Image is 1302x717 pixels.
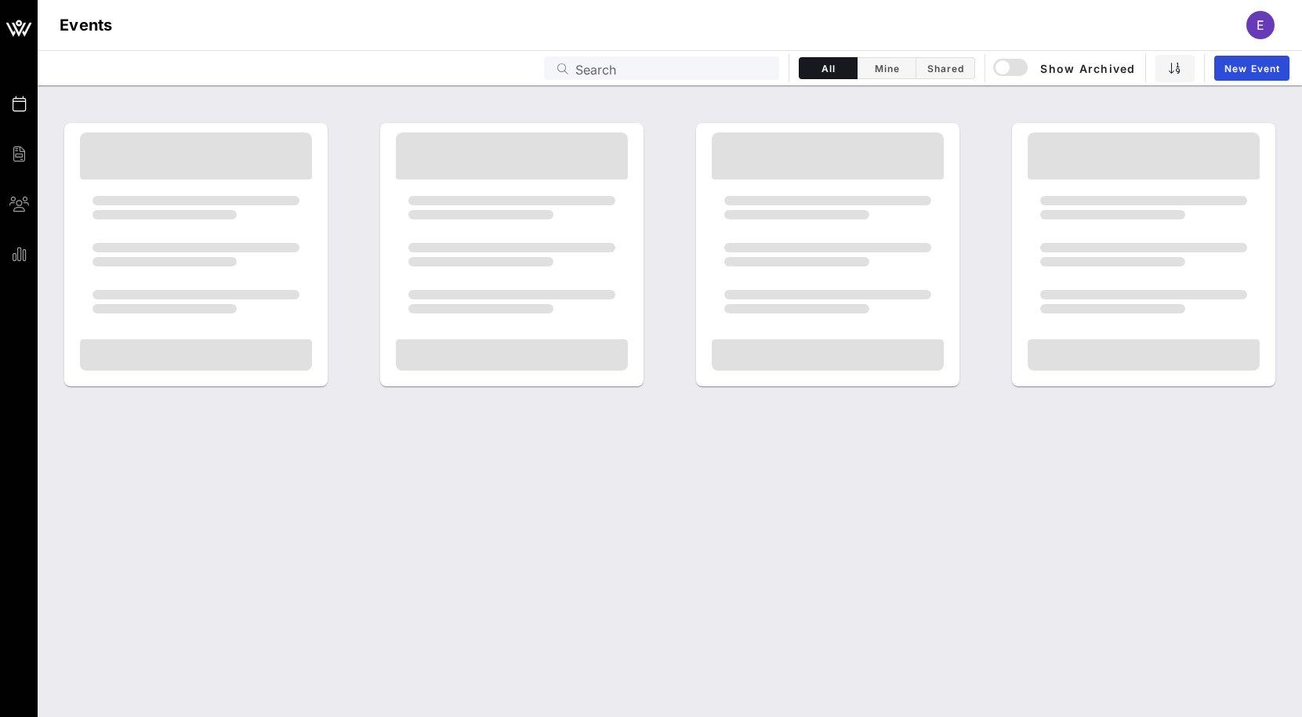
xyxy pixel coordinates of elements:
button: Mine [858,57,916,79]
a: New Event [1214,56,1289,81]
span: New Event [1224,63,1280,74]
span: E [1257,17,1264,33]
span: All [809,63,847,74]
button: Shared [916,57,975,79]
span: Show Archived [996,59,1135,78]
button: Show Archived [995,54,1136,82]
div: E [1246,11,1275,39]
h1: Events [60,13,113,38]
button: All [799,57,858,79]
span: Mine [867,63,906,74]
span: Shared [926,63,965,74]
